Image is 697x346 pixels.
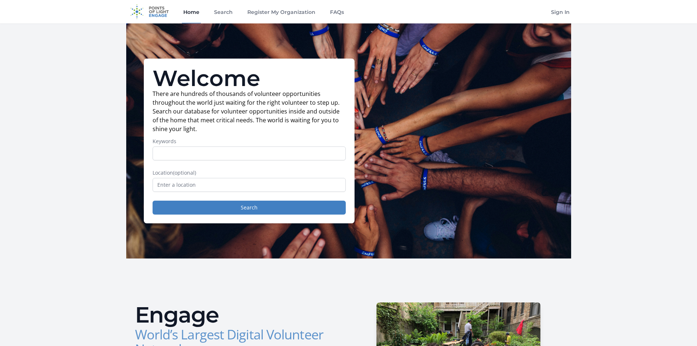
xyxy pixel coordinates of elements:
input: Enter a location [153,178,346,192]
label: Location [153,169,346,176]
button: Search [153,201,346,215]
p: There are hundreds of thousands of volunteer opportunities throughout the world just waiting for ... [153,89,346,133]
h1: Welcome [153,67,346,89]
label: Keywords [153,138,346,145]
span: (optional) [173,169,196,176]
h2: Engage [135,304,343,326]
